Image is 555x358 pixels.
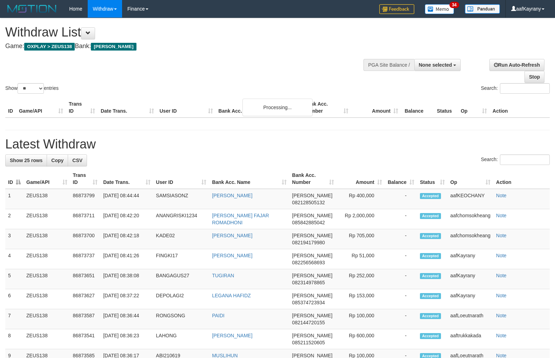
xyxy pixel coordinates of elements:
[292,213,333,218] span: [PERSON_NAME]
[489,59,544,71] a: Run Auto-Refresh
[70,169,101,189] th: Trans ID: activate to sort column ascending
[70,249,101,269] td: 86873737
[24,229,70,249] td: ZEUS138
[5,98,16,118] th: ID
[448,189,493,209] td: aafKEOCHANY
[337,209,385,229] td: Rp 2,000,000
[420,333,441,339] span: Accepted
[212,253,252,258] a: [PERSON_NAME]
[10,158,42,163] span: Show 25 rows
[425,4,454,14] img: Button%20Memo.svg
[496,253,507,258] a: Note
[448,269,493,289] td: aafKayrany
[70,269,101,289] td: 86873651
[385,209,417,229] td: -
[448,229,493,249] td: aafchomsokheang
[212,273,234,278] a: TUGIRAN
[212,293,250,298] a: LEGANA HAFIDZ
[5,309,24,329] td: 7
[24,209,70,229] td: ZEUS138
[153,189,209,209] td: SAMSIASONZ
[153,269,209,289] td: BANGAGUS27
[153,209,209,229] td: ANANGRISKI1234
[91,43,136,51] span: [PERSON_NAME]
[385,269,417,289] td: -
[493,169,550,189] th: Action
[337,249,385,269] td: Rp 51,000
[5,4,59,14] img: MOTION_logo.png
[292,233,333,238] span: [PERSON_NAME]
[24,309,70,329] td: ZEUS138
[448,289,493,309] td: aafKayrany
[458,98,490,118] th: Op
[70,329,101,349] td: 86873541
[153,249,209,269] td: FINGKI17
[24,43,75,51] span: OXPLAY > ZEUS138
[337,229,385,249] td: Rp 705,000
[496,293,507,298] a: Note
[481,154,550,165] label: Search:
[5,329,24,349] td: 8
[157,98,216,118] th: User ID
[351,98,401,118] th: Amount
[212,233,252,238] a: [PERSON_NAME]
[100,209,153,229] td: [DATE] 08:42:20
[465,4,500,14] img: panduan.png
[385,169,417,189] th: Balance: activate to sort column ascending
[292,333,333,338] span: [PERSON_NAME]
[100,249,153,269] td: [DATE] 08:41:26
[337,309,385,329] td: Rp 100,000
[24,169,70,189] th: Game/API: activate to sort column ascending
[500,83,550,94] input: Search:
[24,289,70,309] td: ZEUS138
[51,158,63,163] span: Copy
[500,154,550,165] input: Search:
[70,189,101,209] td: 86873799
[292,293,333,298] span: [PERSON_NAME]
[449,2,459,8] span: 34
[153,229,209,249] td: KADE02
[448,169,493,189] th: Op: activate to sort column ascending
[448,209,493,229] td: aafchomsokheang
[289,169,337,189] th: Bank Acc. Number: activate to sort column ascending
[98,98,157,118] th: Date Trans.
[420,233,441,239] span: Accepted
[153,329,209,349] td: LAHONG
[5,289,24,309] td: 6
[47,154,68,166] a: Copy
[5,43,363,50] h4: Game: Bank:
[24,249,70,269] td: ZEUS138
[401,98,434,118] th: Balance
[100,329,153,349] td: [DATE] 08:36:23
[292,220,325,225] span: Copy 085842885042 to clipboard
[100,169,153,189] th: Date Trans.: activate to sort column ascending
[5,137,550,151] h1: Latest Withdraw
[490,98,550,118] th: Action
[72,158,82,163] span: CSV
[496,333,507,338] a: Note
[496,233,507,238] a: Note
[5,249,24,269] td: 4
[385,189,417,209] td: -
[209,169,289,189] th: Bank Acc. Name: activate to sort column ascending
[153,309,209,329] td: RONGSONG
[70,309,101,329] td: 86873587
[417,169,448,189] th: Status: activate to sort column ascending
[363,59,414,71] div: PGA Site Balance /
[385,249,417,269] td: -
[337,169,385,189] th: Amount: activate to sort column ascending
[420,213,441,219] span: Accepted
[153,289,209,309] td: DEPOLAGI2
[70,209,101,229] td: 86873711
[385,329,417,349] td: -
[414,59,461,71] button: None selected
[496,313,507,318] a: Note
[16,98,66,118] th: Game/API
[153,169,209,189] th: User ID: activate to sort column ascending
[434,98,458,118] th: Status
[212,213,269,225] a: [PERSON_NAME] FAJAR ROMADHONI
[24,189,70,209] td: ZEUS138
[292,193,333,198] span: [PERSON_NAME]
[242,99,313,116] div: Processing...
[496,273,507,278] a: Note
